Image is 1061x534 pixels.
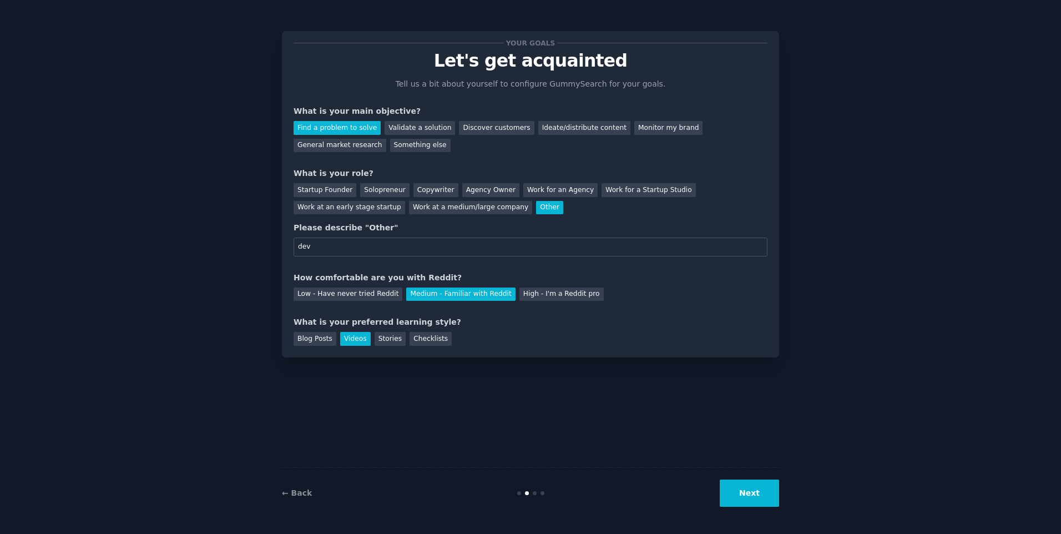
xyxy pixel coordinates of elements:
div: Work at an early stage startup [294,201,405,215]
div: Work at a medium/large company [409,201,532,215]
div: Videos [340,332,371,346]
div: What is your main objective? [294,105,767,117]
div: Copywriter [413,183,458,197]
div: Checklists [410,332,452,346]
div: Work for an Agency [523,183,598,197]
div: Find a problem to solve [294,121,381,135]
div: Please describe "Other" [294,222,767,234]
div: Discover customers [459,121,534,135]
div: Solopreneur [360,183,409,197]
div: What is your role? [294,168,767,179]
div: Stories [375,332,406,346]
div: Startup Founder [294,183,356,197]
div: How comfortable are you with Reddit? [294,272,767,284]
p: Let's get acquainted [294,51,767,70]
div: Monitor my brand [634,121,703,135]
div: General market research [294,139,386,153]
div: Other [536,201,563,215]
span: Your goals [504,37,557,49]
div: High - I'm a Reddit pro [519,288,604,301]
div: Validate a solution [385,121,455,135]
p: Tell us a bit about yourself to configure GummySearch for your goals. [391,78,670,90]
div: Medium - Familiar with Reddit [406,288,515,301]
div: Low - Have never tried Reddit [294,288,402,301]
div: Ideate/distribute content [538,121,630,135]
input: Your role [294,238,767,256]
a: ← Back [282,488,312,497]
div: Something else [390,139,451,153]
button: Next [720,480,779,507]
div: Agency Owner [462,183,519,197]
div: What is your preferred learning style? [294,316,767,328]
div: Blog Posts [294,332,336,346]
div: Work for a Startup Studio [602,183,695,197]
